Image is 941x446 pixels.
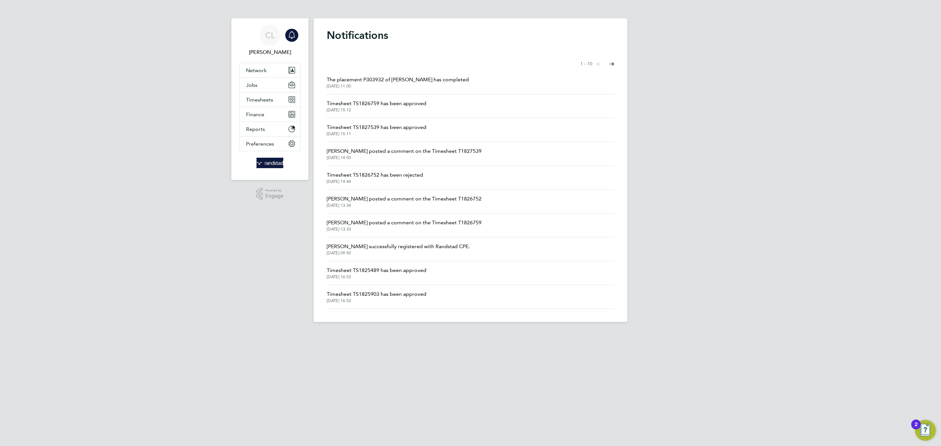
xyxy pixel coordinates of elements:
a: [PERSON_NAME] posted a comment on the Timesheet T1827539[DATE] 14:50 [327,147,482,160]
div: 2 [915,424,917,433]
button: Reports [239,122,300,136]
span: Reports [246,126,265,132]
span: [DATE] 15:12 [327,107,426,113]
h1: Notifications [327,29,614,42]
button: Preferences [239,136,300,151]
span: [DATE] 15:11 [327,131,426,136]
img: randstad-logo-retina.png [256,158,284,168]
button: Jobs [239,78,300,92]
span: Finance [246,111,264,118]
nav: Main navigation [231,18,308,180]
nav: Select page of notifications list [580,57,614,71]
a: Timesheet TS1827539 has been approved[DATE] 15:11 [327,123,426,136]
button: Finance [239,107,300,121]
a: Go to home page [239,158,301,168]
a: [PERSON_NAME] successfully registered with Randstad CPE.[DATE] 09:50 [327,243,470,256]
span: Charlotte Lockeridge [239,48,301,56]
a: The placement P303932 of [PERSON_NAME] has completed[DATE] 11:00 [327,76,469,89]
span: Jobs [246,82,257,88]
span: CL [265,31,275,40]
span: 1 - 10 [580,61,592,67]
span: Network [246,67,267,73]
a: Timesheet TS1825489 has been approved[DATE] 16:53 [327,266,426,279]
a: [PERSON_NAME] posted a comment on the Timesheet T1826759[DATE] 13:33 [327,219,482,232]
span: Engage [265,193,284,199]
span: Timesheet TS1826752 has been rejected [327,171,423,179]
span: [DATE] 14:44 [327,179,423,184]
span: [DATE] 13:33 [327,227,482,232]
span: [PERSON_NAME] posted a comment on the Timesheet T1827539 [327,147,482,155]
span: [PERSON_NAME] posted a comment on the Timesheet T1826752 [327,195,482,203]
button: Timesheets [239,92,300,107]
button: Open Resource Center, 2 new notifications [915,420,936,441]
span: Powered by [265,188,284,193]
span: [DATE] 14:50 [327,155,482,160]
span: [PERSON_NAME] successfully registered with Randstad CPE. [327,243,470,250]
a: [PERSON_NAME] posted a comment on the Timesheet T1826752[DATE] 13:34 [327,195,482,208]
a: Timesheet TS1826752 has been rejected[DATE] 14:44 [327,171,423,184]
a: Powered byEngage [256,188,284,200]
button: Network [239,63,300,77]
span: Timesheet TS1826759 has been approved [327,100,426,107]
span: [DATE] 13:34 [327,203,482,208]
span: [DATE] 16:52 [327,298,426,303]
span: Timesheet TS1825903 has been approved [327,290,426,298]
span: [DATE] 16:53 [327,274,426,279]
span: Timesheets [246,97,273,103]
span: [DATE] 09:50 [327,250,470,256]
a: Timesheet TS1825903 has been approved[DATE] 16:52 [327,290,426,303]
span: [DATE] 11:00 [327,84,469,89]
span: Timesheet TS1825489 has been approved [327,266,426,274]
span: The placement P303932 of [PERSON_NAME] has completed [327,76,469,84]
span: Timesheet TS1827539 has been approved [327,123,426,131]
span: Preferences [246,141,274,147]
a: Timesheet TS1826759 has been approved[DATE] 15:12 [327,100,426,113]
span: [PERSON_NAME] posted a comment on the Timesheet T1826759 [327,219,482,227]
a: CL[PERSON_NAME] [239,25,301,56]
